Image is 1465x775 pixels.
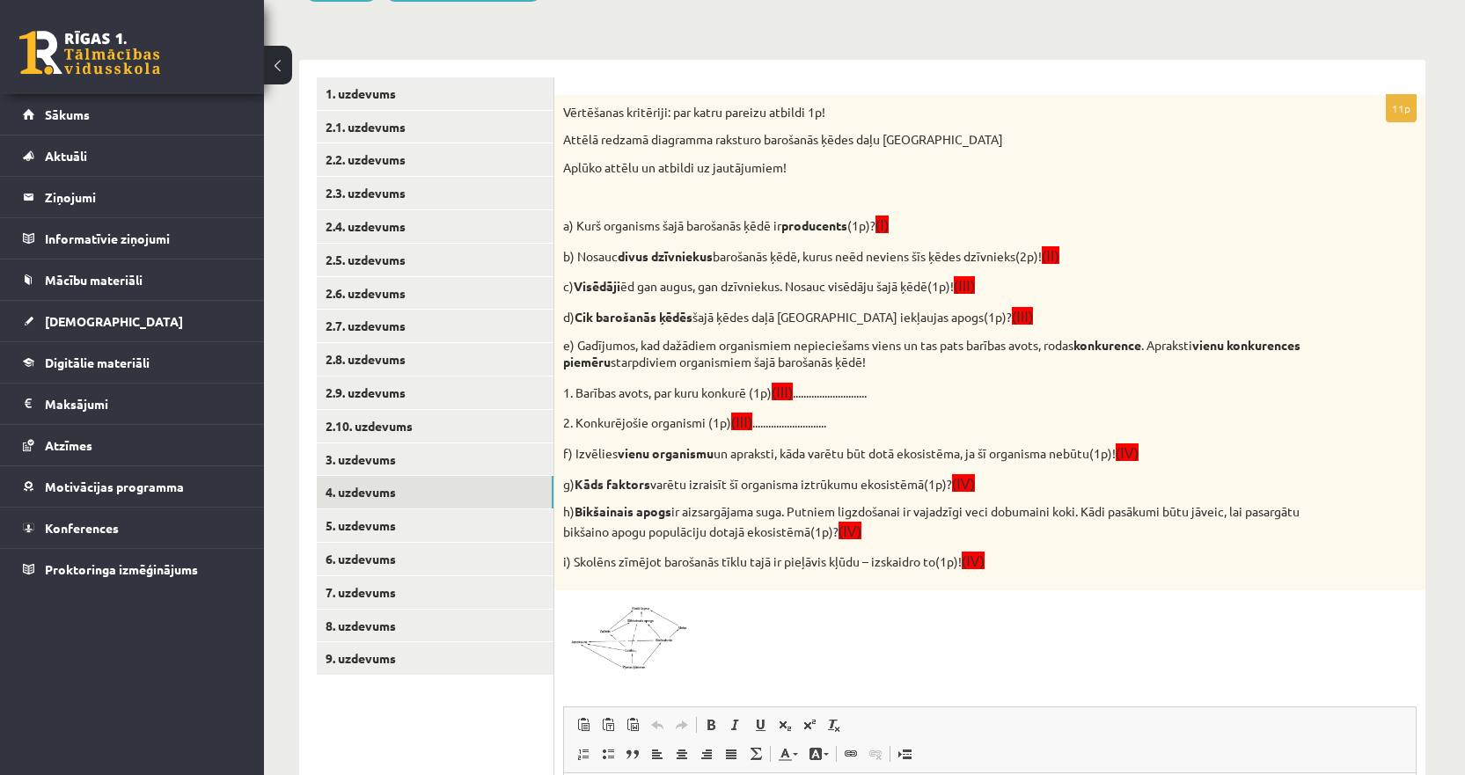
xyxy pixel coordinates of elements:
span: Motivācijas programma [45,479,184,494]
a: 2.9. uzdevums [317,377,553,409]
a: 8. uzdevums [317,610,553,642]
p: 11p [1386,94,1417,122]
strong: konkurence [1073,337,1141,353]
strong: Kāds faktors [575,476,650,492]
strong: vienu konkurences piemēru [563,337,1300,370]
a: 9. uzdevums [317,642,553,675]
span: (III) [954,279,975,294]
a: Ielīmēt (vadīšanas taustiņš+V) [571,713,596,736]
span: Konferences [45,520,119,536]
a: Aktuāli [23,135,242,176]
a: 7. uzdevums [317,576,553,609]
a: Informatīvie ziņojumi [23,218,242,259]
a: 2.10. uzdevums [317,410,553,442]
a: 2.8. uzdevums [317,343,553,376]
a: Izlīdzināt pa labi [694,742,719,765]
a: Pasvītrojums (vadīšanas taustiņš+U) [748,713,773,736]
a: Bloka citāts [620,742,645,765]
strong: Cik barošanās ķēdēs [575,309,692,325]
span: Mācību materiāli [45,272,143,288]
p: g) varētu izraisīt šī organisma iztrūkumu ekosistēmā(1p)? [563,473,1329,494]
a: Sākums [23,94,242,135]
span: (I) [875,218,889,233]
a: 3. uzdevums [317,443,553,476]
a: Ziņojumi [23,177,242,217]
a: Motivācijas programma [23,466,242,507]
span: (IV) [839,524,861,539]
a: Atsaistīt [863,742,888,765]
a: Apakšraksts [773,713,797,736]
a: Atzīmes [23,425,242,465]
a: Slīpraksts (vadīšanas taustiņš+I) [723,713,748,736]
a: 2.3. uzdevums [317,177,553,209]
legend: Maksājumi [45,384,242,424]
a: Konferences [23,508,242,548]
span: (III) [1012,310,1033,325]
a: 2.5. uzdevums [317,244,553,276]
a: Izlīdzināt malas [719,742,743,765]
a: 2.6. uzdevums [317,277,553,310]
a: Centrēti [670,742,694,765]
a: Atcelt (vadīšanas taustiņš+Z) [645,713,670,736]
a: Treknraksts (vadīšanas taustiņš+B) [699,713,723,736]
a: Izlīdzināt pa kreisi [645,742,670,765]
legend: Ziņojumi [45,177,242,217]
a: Augšraksts [797,713,822,736]
a: Maksājumi [23,384,242,424]
p: d) šajā ķēdes daļā [GEOGRAPHIC_DATA] iekļaujas apogs(1p)? [563,306,1329,326]
a: [DEMOGRAPHIC_DATA] [23,301,242,341]
span: Proktoringa izmēģinājums [45,561,198,577]
a: 2.1. uzdevums [317,111,553,143]
a: Teksta krāsa [773,742,803,765]
p: h) ir aizsargājama suga. Putniem ligzdošanai ir vajadzīgi veci dobumaini koki. Kādi pasākumi būtu... [563,503,1329,540]
a: Ievietot lapas pārtraukumu drukai [892,742,917,765]
legend: Informatīvie ziņojumi [45,218,242,259]
a: Rīgas 1. Tālmācības vidusskola [19,31,160,75]
a: Ievietot no Worda [620,713,645,736]
a: Ievietot/noņemt numurētu sarakstu [571,742,596,765]
span: Sākums [45,106,90,122]
span: (IV) [952,477,975,492]
a: 5. uzdevums [317,509,553,542]
span: (IV) [1116,446,1139,461]
a: 4. uzdevums [317,476,553,508]
strong: Bikšainais apogs [575,503,671,519]
span: [DEMOGRAPHIC_DATA] [45,313,183,329]
a: Ievietot/noņemt sarakstu ar aizzīmēm [596,742,620,765]
strong: Visēdāji [574,278,620,294]
a: 2.7. uzdevums [317,310,553,342]
span: (II) [1042,249,1059,264]
a: 2.4. uzdevums [317,210,553,243]
span: Digitālie materiāli [45,355,150,370]
strong: producents [781,217,847,233]
a: Saite (vadīšanas taustiņš+K) [839,742,863,765]
a: Ievietot kā vienkāršu tekstu (vadīšanas taustiņš+pārslēgšanas taustiņš+V) [596,713,620,736]
a: 6. uzdevums [317,543,553,575]
span: (III) [731,415,752,430]
body: Bagātinātā teksta redaktors, wiswyg-editor-user-answer-47024973843480 [18,18,834,36]
a: Digitālie materiāli [23,342,242,383]
p: Vērtēšanas kritēriji: par katru pareizu atbildi 1p! [563,104,1329,121]
strong: divus dzīvniekus [618,248,713,264]
p: Aplūko attēlu un atbildi uz jautājumiem! [563,159,1329,177]
a: Proktoringa izmēģinājums [23,549,242,589]
a: Atkārtot (vadīšanas taustiņš+Y) [670,713,694,736]
p: i) Skolēns zīmējot barošanās tīklu tajā ir pieļāvis kļūdu – izskaidro to(1p)! [563,551,1329,571]
p: Attēlā redzamā diagramma raksturo barošanās ķēdes daļu [GEOGRAPHIC_DATA] [563,131,1329,149]
p: 1. Barības avots, par kuru konkurē (1p) ............................ [563,382,1329,402]
span: Aktuāli [45,148,87,164]
p: e) Gadījumos, kad dažādiem organismiem nepieciešams viens un tas pats barības avots, rodas . Apra... [563,337,1329,371]
p: a) Kurš organisms šajā barošanās ķēdē ir (1p)? [563,215,1329,235]
a: 1. uzdevums [317,77,553,110]
a: Fona krāsa [803,742,834,765]
strong: vienu organismu [618,445,714,461]
img: 1.png [563,599,695,671]
p: f) Izvēlies un apraksti, kāda varētu būt dotā ekosistēma, ja šī organisma nebūtu(1p)! [563,442,1329,463]
p: c) ēd gan augus, gan dzīvniekus. Nosauc visēdāju šajā ķēdē(1p)! [563,275,1329,296]
a: Math [743,742,768,765]
a: Noņemt stilus [822,713,846,736]
span: Atzīmes [45,437,92,453]
p: b) Nosauc barošanās ķēdē, kurus neēd neviens šīs ķēdes dzīvnieks(2p)! [563,245,1329,266]
a: 2.2. uzdevums [317,143,553,176]
p: 2. Konkurējošie organismi (1p) ............................ [563,412,1329,432]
